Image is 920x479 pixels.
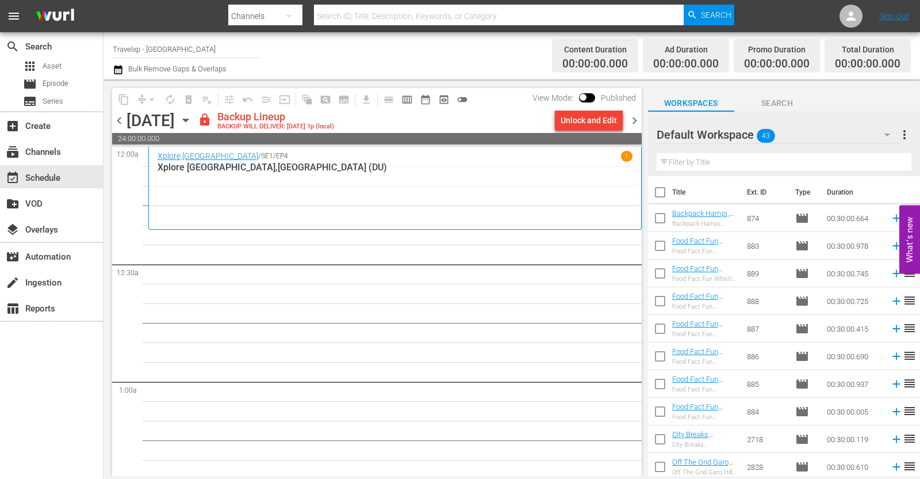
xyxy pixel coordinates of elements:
[672,375,736,418] a: Food Fact Fun [GEOGRAPHIC_DATA], [GEOGRAPHIC_DATA](PT)
[23,59,37,73] span: Asset
[742,398,791,425] td: 884
[822,287,885,315] td: 00:30:00.725
[527,93,579,102] span: View Mode:
[158,162,632,173] p: Xplore [GEOGRAPHIC_DATA],[GEOGRAPHIC_DATA] (DU)
[795,377,809,391] span: Episode
[657,119,901,151] div: Default Workspace
[648,96,734,111] span: Workspaces
[398,90,416,109] span: Week Calendar View
[795,460,809,474] span: Episode
[822,232,885,260] td: 00:30:00.978
[6,40,20,54] span: Search
[742,204,791,232] td: 874
[6,171,20,185] span: Schedule
[133,90,161,109] span: Remove Gaps & Overlaps
[742,232,791,260] td: 883
[6,302,20,315] span: Reports
[903,404,917,418] span: reorder
[672,386,738,393] div: Food Fact Fun [GEOGRAPHIC_DATA], [GEOGRAPHIC_DATA]
[275,90,294,109] span: Update Metadata from Key Asset
[6,145,20,159] span: Channels
[257,90,275,109] span: Fill episodes with ad slates
[261,152,276,160] p: SE1 /
[6,276,20,290] span: Ingestion
[672,330,738,338] div: Food Fact Fun [GEOGRAPHIC_DATA], [GEOGRAPHIC_DATA]
[294,88,316,111] span: Refresh All Search Blocks
[890,295,903,307] svg: Add to Schedule
[43,96,63,107] span: Series
[903,377,917,390] span: reorder
[822,370,885,398] td: 00:30:00.937
[795,239,809,253] span: movie
[653,41,719,58] div: Ad Duration
[822,260,885,287] td: 00:30:00.745
[353,88,375,111] span: Download as CSV
[822,315,885,343] td: 00:30:00.415
[672,237,736,280] a: Food Fact Fun [GEOGRAPHIC_DATA], [GEOGRAPHIC_DATA] (PT)
[742,370,791,398] td: 885
[217,123,334,131] div: BACKUP WILL DELIVER: [DATE] 1p (local)
[561,110,617,131] div: Unlock and Edit
[744,58,810,71] span: 00:00:00.000
[795,405,809,419] span: Episode
[276,152,288,160] p: EP4
[890,461,903,473] svg: Add to Schedule
[903,294,917,307] span: reorder
[822,425,885,453] td: 00:30:00.119
[672,320,736,363] a: Food Fact Fun [GEOGRAPHIC_DATA], [GEOGRAPHIC_DATA] (PT)
[579,93,587,101] span: Toggle to switch from Published to Draft view.
[375,88,398,111] span: Day Calendar View
[672,358,738,366] div: Food Fact Fun [GEOGRAPHIC_DATA], [GEOGRAPHIC_DATA]
[822,343,885,370] td: 00:30:00.690
[742,343,791,370] td: 886
[672,402,736,446] a: Food Fact Fun [GEOGRAPHIC_DATA], [GEOGRAPHIC_DATA](PT)
[890,212,903,225] svg: Add to Schedule
[6,223,20,237] span: Overlays
[742,260,791,287] td: 889
[757,124,775,148] span: 43
[742,287,791,315] td: 888
[795,349,809,363] span: Episode
[742,425,791,453] td: 2718
[653,58,719,71] span: 00:00:00.000
[903,459,917,473] span: reorder
[6,197,20,211] span: VOD
[795,432,809,446] span: Episode
[903,321,917,335] span: reorder
[28,3,83,30] img: ans4CAIJ8jUAAAAAAAAAAAAAAAAAAAAAAAAgQb4GAAAAAAAAAAAAAAAAAAAAAAAAJMjXAAAAAAAAAAAAAAAAAAAAAAAAgAT5G...
[890,433,903,446] svg: Add to Schedule
[795,267,809,280] span: Episode
[899,206,920,274] button: Open Feedback Widget
[198,90,216,109] span: Clear Lineup
[672,303,738,310] div: Food Fact Fun [GEOGRAPHIC_DATA], [GEOGRAPHIC_DATA]
[672,347,736,390] a: Food Fact Fun [GEOGRAPHIC_DATA], [GEOGRAPHIC_DATA] (PT)
[684,5,734,25] button: Search
[161,90,179,109] span: Loop Content
[126,111,175,130] div: [DATE]
[453,90,471,109] span: 24 hours Lineup View is OFF
[420,94,431,105] span: date_range_outlined
[890,350,903,363] svg: Add to Schedule
[903,349,917,363] span: reorder
[672,209,736,235] a: Backpack Hampi, [GEOGRAPHIC_DATA] (Eng)
[890,405,903,418] svg: Add to Schedule
[672,248,738,255] div: Food Fact Fun [GEOGRAPHIC_DATA], [GEOGRAPHIC_DATA]
[672,220,738,227] div: Backpack Hampi, [GEOGRAPHIC_DATA]
[198,113,212,127] span: lock
[438,94,450,105] span: preview_outlined
[43,78,68,89] span: Episode
[112,133,642,145] span: 24:00:00.000
[435,90,453,109] span: View Backup
[6,250,20,264] span: Automation
[627,113,642,128] span: chevron_right
[822,204,885,232] td: 00:30:00.664
[126,64,227,73] span: Bulk Remove Gaps & Overlaps
[672,275,738,283] div: Food Fact Fun Whistler, [GEOGRAPHIC_DATA]
[835,58,900,71] span: 00:00:00.000
[672,469,738,476] div: Off The Grid Garo Hills, [GEOGRAPHIC_DATA]
[7,9,21,23] span: menu
[624,152,628,160] p: 1
[742,315,791,343] td: 887
[672,441,738,448] div: City Breaks [GEOGRAPHIC_DATA]
[890,267,903,280] svg: Add to Schedule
